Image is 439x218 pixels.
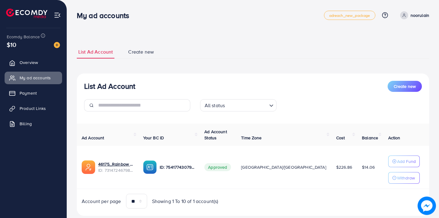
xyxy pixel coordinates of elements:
span: $14.06 [362,164,375,170]
span: Create new [394,83,416,89]
input: Search for option [227,100,266,110]
span: Showing 1 To 10 of 1 account(s) [152,198,218,205]
span: Create new [128,48,154,55]
img: menu [54,12,61,19]
button: Add Fund [388,156,420,167]
span: List Ad Account [78,48,113,55]
h3: My ad accounts [77,11,134,20]
a: Overview [5,56,62,69]
span: Payment [20,90,37,96]
span: Overview [20,59,38,66]
span: Balance [362,135,378,141]
a: My ad accounts [5,72,62,84]
span: $10 [7,40,16,49]
img: image [418,197,436,215]
span: Account per page [82,198,121,205]
img: image [54,42,60,48]
span: Cost [336,135,345,141]
div: Search for option [200,99,277,111]
span: Approved [204,163,231,171]
button: Withdraw [388,172,420,184]
a: noorulain [398,11,429,19]
span: ID: 7314724679808335874 [98,167,133,173]
span: Product Links [20,105,46,111]
span: Action [388,135,400,141]
img: ic-ads-acc.e4c84228.svg [82,160,95,174]
p: noorulain [411,12,429,19]
span: My ad accounts [20,75,51,81]
span: [GEOGRAPHIC_DATA]/[GEOGRAPHIC_DATA] [241,164,326,170]
span: Billing [20,121,32,127]
h3: List Ad Account [84,82,135,91]
span: adreach_new_package [329,13,370,17]
span: Time Zone [241,135,262,141]
span: All status [203,101,226,110]
a: adreach_new_package [324,11,375,20]
a: Product Links [5,102,62,115]
img: logo [6,9,47,18]
span: Ecomdy Balance [7,34,40,40]
p: Withdraw [397,174,415,182]
span: Ad Account [82,135,104,141]
p: ID: 7541774307903438866 [160,163,195,171]
img: ic-ba-acc.ded83a64.svg [143,160,157,174]
a: 46175_Rainbow Mart_1703092077019 [98,161,133,167]
p: Add Fund [397,158,416,165]
a: Payment [5,87,62,99]
a: Billing [5,118,62,130]
div: <span class='underline'>46175_Rainbow Mart_1703092077019</span></br>7314724679808335874 [98,161,133,174]
span: $226.86 [336,164,352,170]
span: Ad Account Status [204,129,227,141]
span: Your BC ID [143,135,164,141]
button: Create new [388,81,422,92]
